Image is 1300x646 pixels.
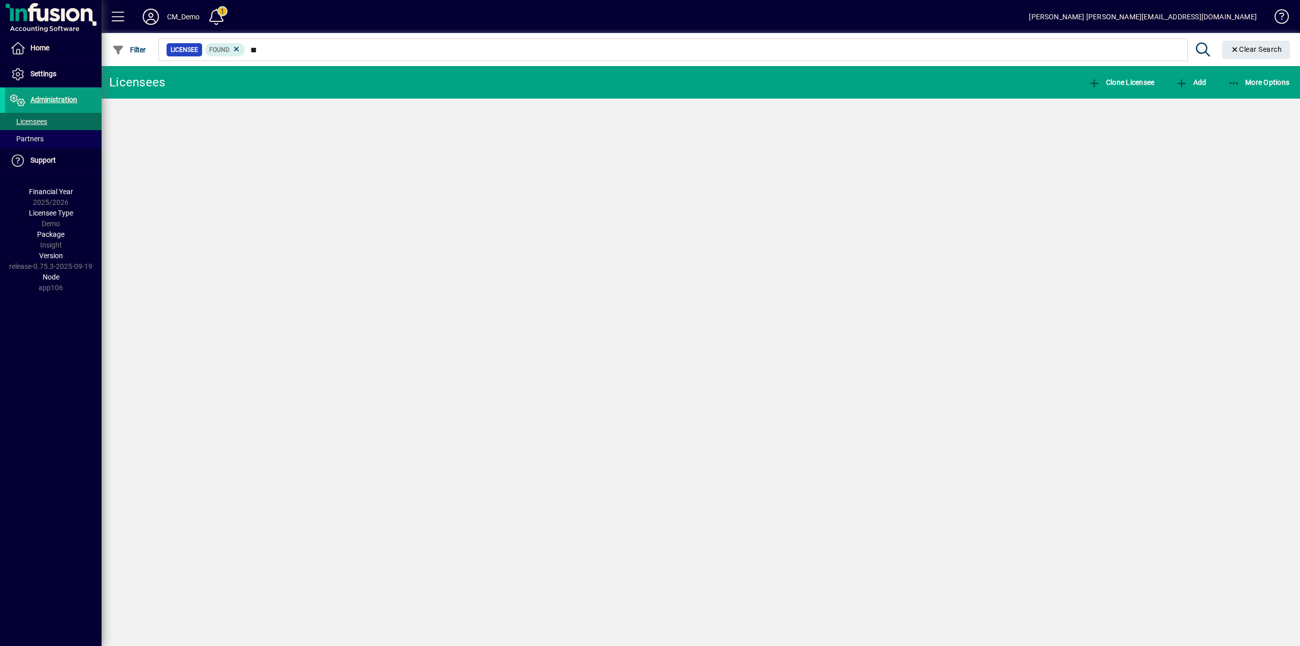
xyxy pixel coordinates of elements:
[29,188,73,196] span: Financial Year
[1086,73,1157,91] button: Clone Licensee
[1228,78,1290,86] span: More Options
[39,252,63,260] span: Version
[5,36,102,61] a: Home
[5,61,102,87] a: Settings
[110,41,149,59] button: Filter
[10,135,44,143] span: Partners
[5,148,102,173] a: Support
[30,44,49,52] span: Home
[205,43,245,56] mat-chip: Found Status: Found
[112,46,146,54] span: Filter
[1176,78,1206,86] span: Add
[1225,73,1292,91] button: More Options
[30,96,77,104] span: Administration
[1029,9,1257,25] div: [PERSON_NAME] [PERSON_NAME][EMAIL_ADDRESS][DOMAIN_NAME]
[30,156,56,164] span: Support
[1267,2,1287,35] a: Knowledge Base
[1222,41,1290,59] button: Clear
[135,8,167,26] button: Profile
[37,230,64,238] span: Package
[171,45,198,55] span: Licensee
[167,9,200,25] div: CM_Demo
[1173,73,1209,91] button: Add
[43,273,59,281] span: Node
[5,130,102,147] a: Partners
[109,74,165,90] div: Licensees
[1230,45,1282,53] span: Clear Search
[29,209,73,217] span: Licensee Type
[1088,78,1154,86] span: Clone Licensee
[30,70,56,78] span: Settings
[10,117,47,126] span: Licensees
[5,113,102,130] a: Licensees
[209,46,230,53] span: Found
